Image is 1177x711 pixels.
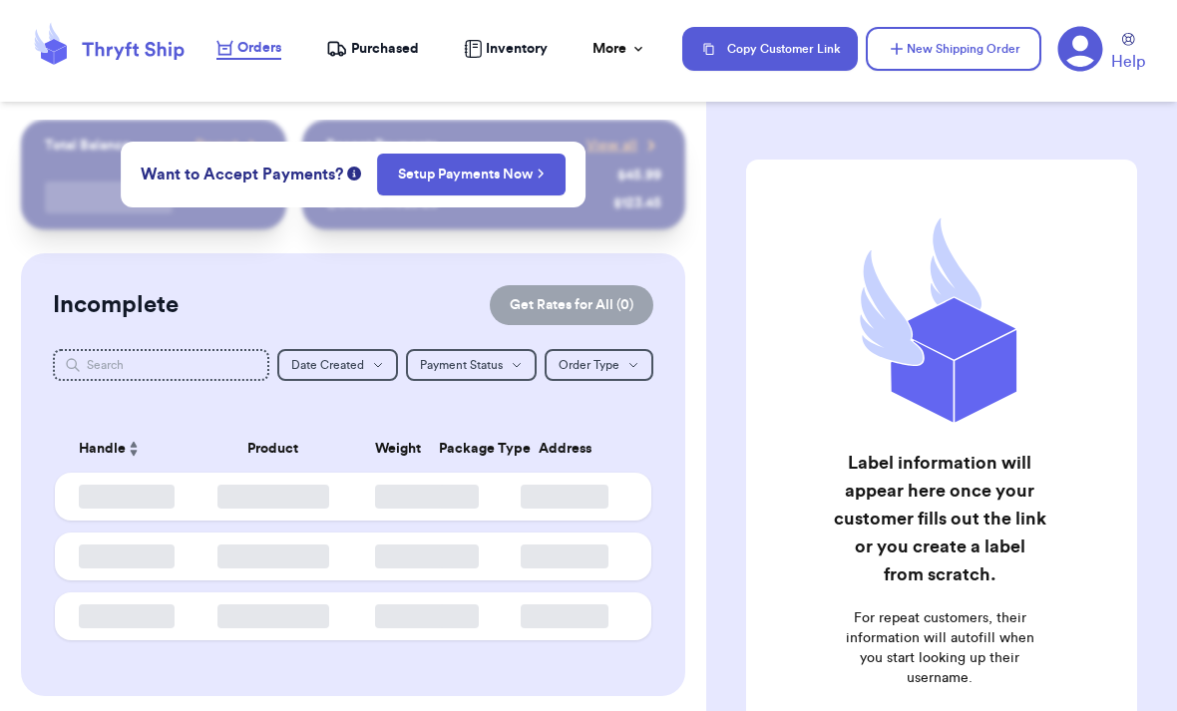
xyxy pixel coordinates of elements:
[545,349,653,381] button: Order Type
[196,136,238,156] span: Payout
[559,359,619,371] span: Order Type
[406,349,537,381] button: Payment Status
[363,425,427,473] th: Weight
[1111,50,1145,74] span: Help
[486,39,548,59] span: Inventory
[427,425,491,473] th: Package Type
[237,38,281,58] span: Orders
[184,425,363,473] th: Product
[490,285,653,325] button: Get Rates for All (0)
[587,136,661,156] a: View all
[196,136,262,156] a: Payout
[377,154,566,195] button: Setup Payments Now
[79,439,126,460] span: Handle
[491,425,651,473] th: Address
[592,39,646,59] div: More
[277,349,398,381] button: Date Created
[464,39,548,59] a: Inventory
[420,359,503,371] span: Payment Status
[126,437,142,461] button: Sort ascending
[398,165,545,184] a: Setup Payments Now
[866,27,1041,71] button: New Shipping Order
[53,349,269,381] input: Search
[326,136,437,156] p: Recent Payments
[45,136,131,156] p: Total Balance
[682,27,858,71] button: Copy Customer Link
[291,359,364,371] span: Date Created
[53,289,179,321] h2: Incomplete
[326,39,419,59] a: Purchased
[141,163,343,186] span: Want to Accept Payments?
[1111,33,1145,74] a: Help
[216,38,281,60] a: Orders
[617,166,661,185] div: $ 45.99
[833,449,1046,588] h2: Label information will appear here once your customer fills out the link or you create a label fr...
[833,608,1046,688] p: For repeat customers, their information will autofill when you start looking up their username.
[613,193,661,213] div: $ 123.45
[587,136,637,156] span: View all
[351,39,419,59] span: Purchased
